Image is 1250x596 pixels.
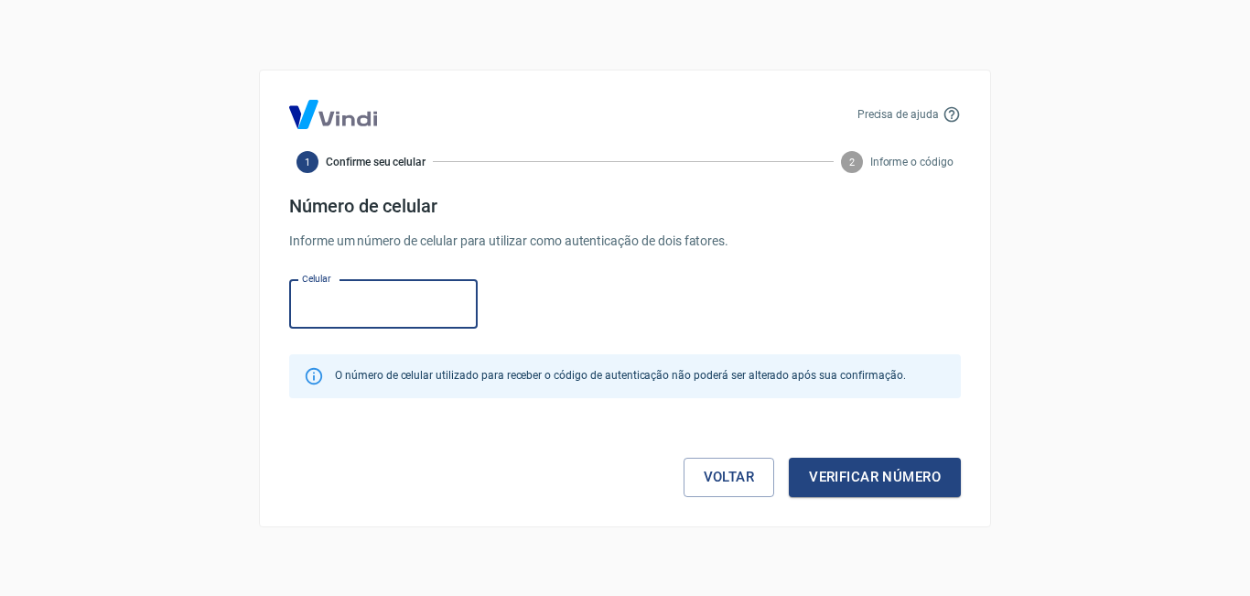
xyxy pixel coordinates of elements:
[305,156,310,168] text: 1
[302,272,331,286] label: Celular
[335,360,905,393] div: O número de celular utilizado para receber o código de autenticação não poderá ser alterado após ...
[684,458,775,496] a: Voltar
[326,154,426,170] span: Confirme seu celular
[857,106,939,123] p: Precisa de ajuda
[870,154,954,170] span: Informe o código
[289,232,961,251] p: Informe um número de celular para utilizar como autenticação de dois fatores.
[849,156,855,168] text: 2
[289,100,377,129] img: Logo Vind
[289,195,961,217] h4: Número de celular
[789,458,961,496] button: Verificar número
